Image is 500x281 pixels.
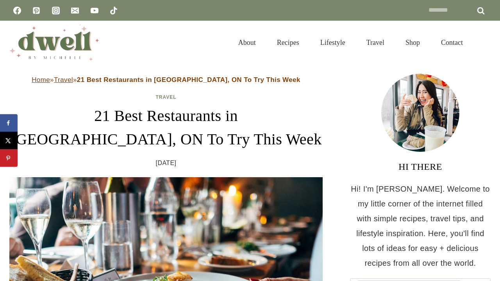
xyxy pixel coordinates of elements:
[87,3,102,18] a: YouTube
[9,3,25,18] a: Facebook
[67,3,83,18] a: Email
[395,29,430,56] a: Shop
[310,29,356,56] a: Lifestyle
[32,76,50,84] a: Home
[9,25,99,60] img: DWELL by michelle
[350,160,491,174] h3: HI THERE
[156,157,177,169] time: [DATE]
[228,29,266,56] a: About
[356,29,395,56] a: Travel
[266,29,310,56] a: Recipes
[77,76,300,84] strong: 21 Best Restaurants in [GEOGRAPHIC_DATA], ON To Try This Week
[155,94,176,100] a: Travel
[9,104,323,151] h1: 21 Best Restaurants in [GEOGRAPHIC_DATA], ON To Try This Week
[228,29,473,56] nav: Primary Navigation
[29,3,44,18] a: Pinterest
[477,36,491,49] button: View Search Form
[48,3,64,18] a: Instagram
[32,76,300,84] span: » »
[106,3,121,18] a: TikTok
[54,76,73,84] a: Travel
[430,29,473,56] a: Contact
[350,181,491,270] p: Hi! I'm [PERSON_NAME]. Welcome to my little corner of the internet filled with simple recipes, tr...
